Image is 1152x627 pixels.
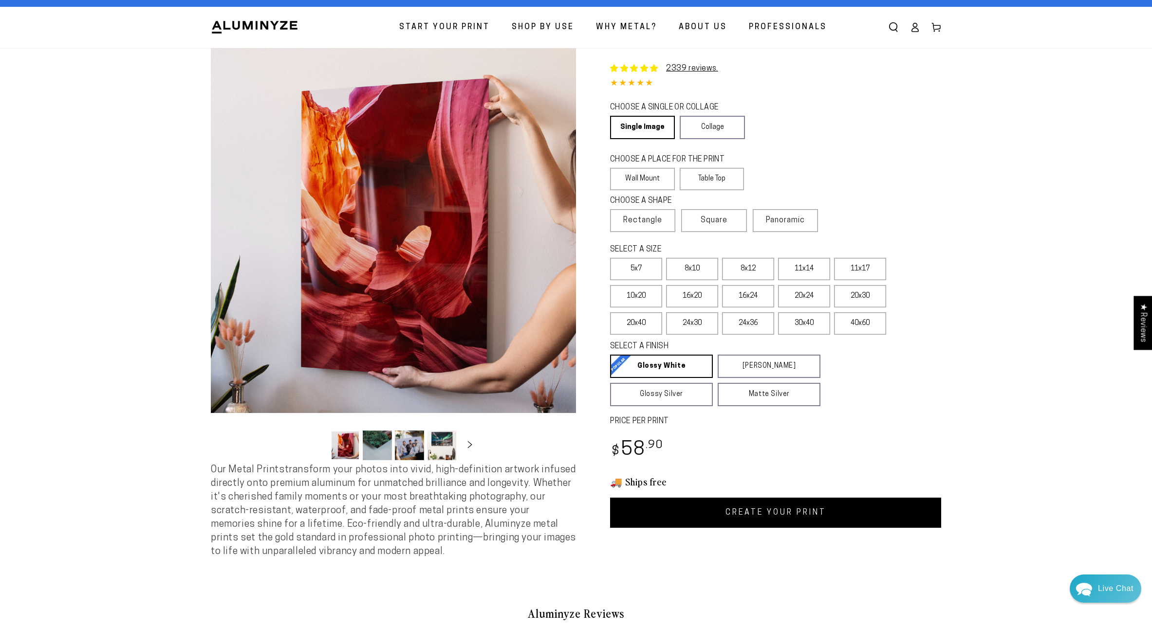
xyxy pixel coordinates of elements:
[504,15,581,40] a: Shop By Use
[74,279,132,284] a: We run onRe:amaze
[610,102,736,113] legend: CHOOSE A SINGLE OR COLLAGE
[766,216,805,224] span: Panoramic
[671,15,734,40] a: About Us
[612,445,620,458] span: $
[666,258,718,280] label: 8x10
[610,116,675,139] a: Single Image
[742,15,834,40] a: Professionals
[211,48,576,463] media-gallery: Gallery Viewer
[211,465,576,556] span: Our Metal Prints transform your photos into vivid, high-definition artwork infused directly onto ...
[173,54,191,63] p: hello?
[610,498,941,528] a: CREATE YOUR PRINT
[395,430,424,460] button: Load image 3 in gallery view
[610,168,675,190] label: Wall Mount
[722,312,774,335] label: 24x36
[722,258,774,280] label: 8x12
[459,434,481,456] button: Slide right
[646,440,663,451] sup: .90
[427,430,456,460] button: Load image 4 in gallery view
[722,285,774,307] label: 16x24
[834,258,886,280] label: 11x17
[610,77,941,91] div: 4.84 out of 5.0 stars
[610,383,713,406] a: Glossy Silver
[701,215,727,226] span: Square
[610,244,805,255] legend: SELECT A SIZE
[778,258,830,280] label: 11x14
[5,72,201,81] div: 5:48 PM
[512,20,574,35] span: Shop By Use
[589,15,664,40] a: Why Metal?
[666,65,718,72] a: 2339 reviews.
[834,312,886,335] label: 40x60
[19,148,191,167] p: do I peel off the yellow tape and then stick the wooden frame to the back of the aluminum print?
[610,475,941,488] h3: 🚚 Ships free
[363,430,392,460] button: Load image 2 in gallery view
[610,154,735,165] legend: CHOOSE A PLACE FOR THE PRINT
[7,7,24,8] a: Back
[5,125,201,133] div: 5:49 PM
[610,312,662,335] label: 20x40
[610,416,941,427] label: PRICE PER PRINT
[610,196,737,207] legend: CHOOSE A SHAPE
[181,296,200,310] button: Reply
[778,285,830,307] label: 20x24
[392,15,497,40] a: Start Your Print
[1098,574,1133,603] div: Contact Us Directly
[749,20,827,35] span: Professionals
[73,18,133,25] span: Away until [DATE]
[1070,574,1141,603] div: Chat widget toggle
[680,116,744,139] a: Collage
[331,430,360,460] button: Load image 1 in gallery view
[306,434,328,456] button: Slide left
[623,215,662,226] span: Rectangle
[679,20,727,35] span: About Us
[610,341,797,352] legend: SELECT A FINISH
[292,605,860,622] h2: Aluminyze Reviews
[596,20,657,35] span: Why Metal?
[834,285,886,307] label: 20x30
[610,441,663,460] bdi: 58
[610,258,662,280] label: 5x7
[19,96,191,115] p: please tell me how to install an edge mount onto one of your smaller aluminum prints
[104,277,131,285] span: Re:amaze
[211,20,298,35] img: Aluminyze
[1133,296,1152,350] div: Click to open Judge.me floating reviews tab
[718,355,820,378] a: [PERSON_NAME]
[5,176,201,184] div: 5:50 PM · Sent
[610,285,662,307] label: 10x20
[399,20,490,35] span: Start Your Print
[680,168,744,190] label: Table Top
[883,17,904,38] summary: Search our site
[666,312,718,335] label: 24x30
[610,355,713,378] a: Glossy White
[718,383,820,406] a: Matte Silver
[778,312,830,335] label: 30x40
[666,285,718,307] label: 16x20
